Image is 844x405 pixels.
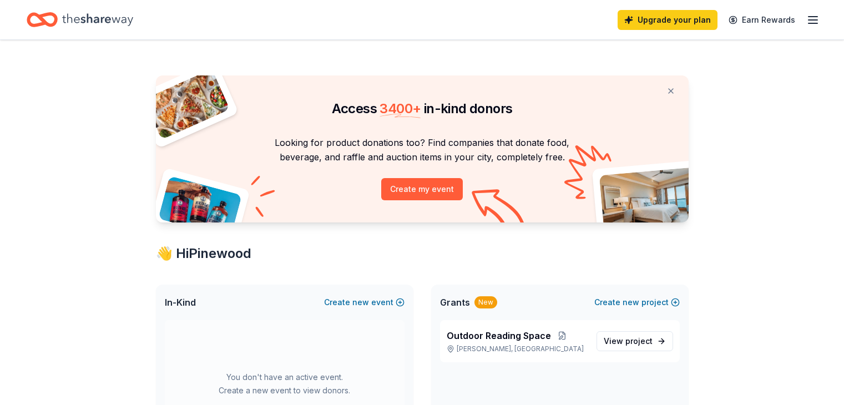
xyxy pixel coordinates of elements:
[447,345,588,353] p: [PERSON_NAME], [GEOGRAPHIC_DATA]
[722,10,802,30] a: Earn Rewards
[618,10,717,30] a: Upgrade your plan
[381,178,463,200] button: Create my event
[447,329,551,342] span: Outdoor Reading Space
[474,296,497,308] div: New
[594,296,680,309] button: Createnewproject
[380,100,421,117] span: 3400 +
[597,331,673,351] a: View project
[169,135,675,165] p: Looking for product donations too? Find companies that donate food, beverage, and raffle and auct...
[165,296,196,309] span: In-Kind
[472,189,527,231] img: Curvy arrow
[143,69,230,140] img: Pizza
[440,296,470,309] span: Grants
[625,336,653,346] span: project
[352,296,369,309] span: new
[156,245,689,262] div: 👋 Hi Pinewood
[623,296,639,309] span: new
[27,7,133,33] a: Home
[324,296,405,309] button: Createnewevent
[332,100,513,117] span: Access in-kind donors
[604,335,653,348] span: View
